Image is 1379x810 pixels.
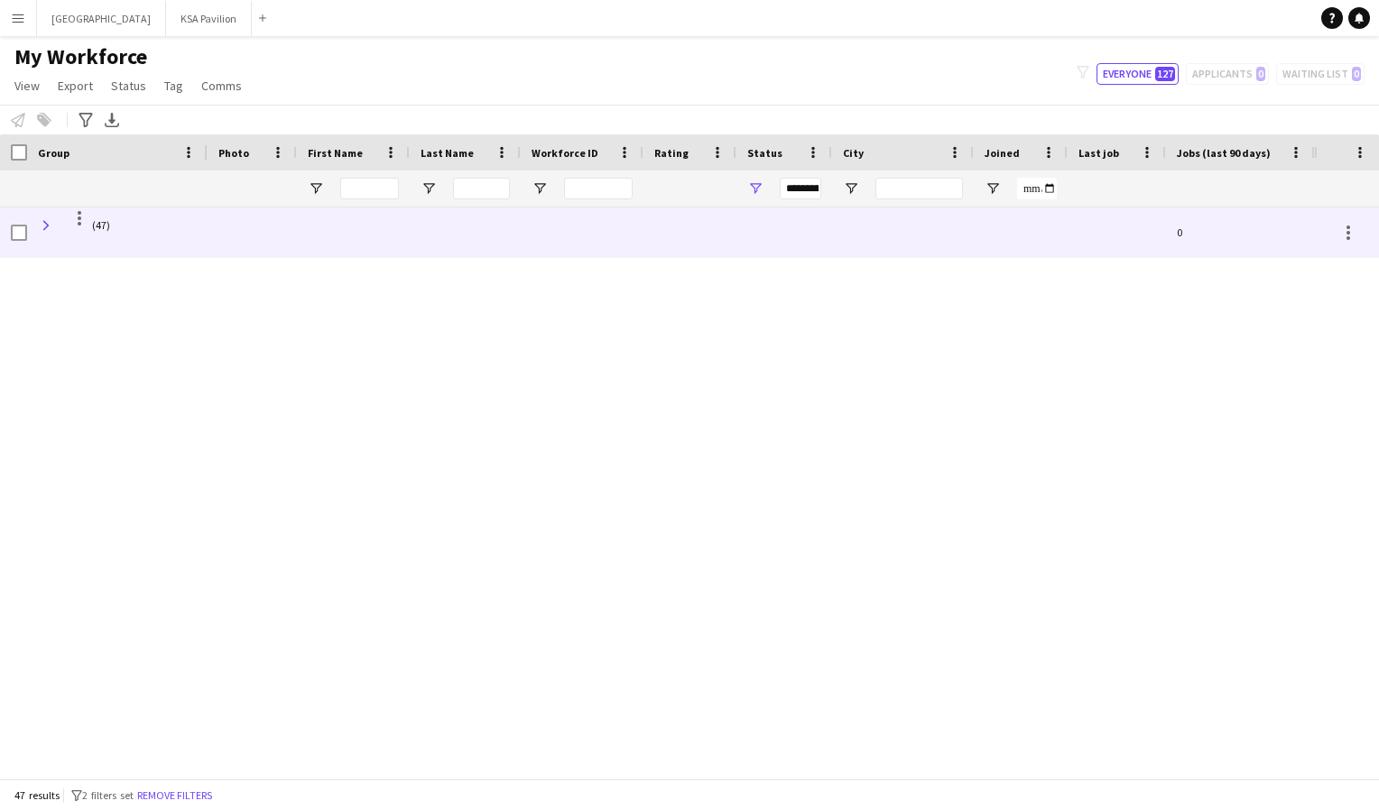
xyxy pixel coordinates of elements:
span: View [14,78,40,94]
span: 127 [1155,67,1175,81]
span: Jobs (last 90 days) [1177,146,1271,160]
input: First Name Filter Input [340,178,399,199]
span: Workforce ID [532,146,598,160]
button: Open Filter Menu [532,180,548,197]
button: KSA Pavilion [166,1,252,36]
button: Open Filter Menu [843,180,859,197]
span: Tag [164,78,183,94]
input: Workforce ID Filter Input [564,178,633,199]
span: Status [111,78,146,94]
span: Status [747,146,782,160]
span: City [843,146,864,160]
input: City Filter Input [875,178,963,199]
input: Last Name Filter Input [453,178,510,199]
a: Tag [157,74,190,97]
span: Group [38,146,69,160]
span: 2 filters set [82,788,134,802]
span: Last job [1078,146,1119,160]
div: 0 [1166,207,1315,257]
span: First Name [308,146,363,160]
input: Joined Filter Input [1017,178,1057,199]
span: My Workforce [14,43,147,70]
button: [GEOGRAPHIC_DATA] [37,1,166,36]
a: Export [51,74,100,97]
button: Open Filter Menu [747,180,764,197]
app-action-btn: Advanced filters [75,109,97,131]
span: Comms [201,78,242,94]
span: Export [58,78,93,94]
button: Open Filter Menu [421,180,437,197]
span: Rating [654,146,689,160]
a: View [7,74,47,97]
span: (47) [92,207,110,243]
app-action-btn: Export XLSX [101,109,123,131]
button: Open Filter Menu [308,180,324,197]
span: Photo [218,146,249,160]
button: Open Filter Menu [985,180,1001,197]
a: Status [104,74,153,97]
a: Comms [194,74,249,97]
span: Joined [985,146,1020,160]
button: Everyone127 [1097,63,1179,85]
span: Last Name [421,146,474,160]
button: Remove filters [134,786,216,805]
